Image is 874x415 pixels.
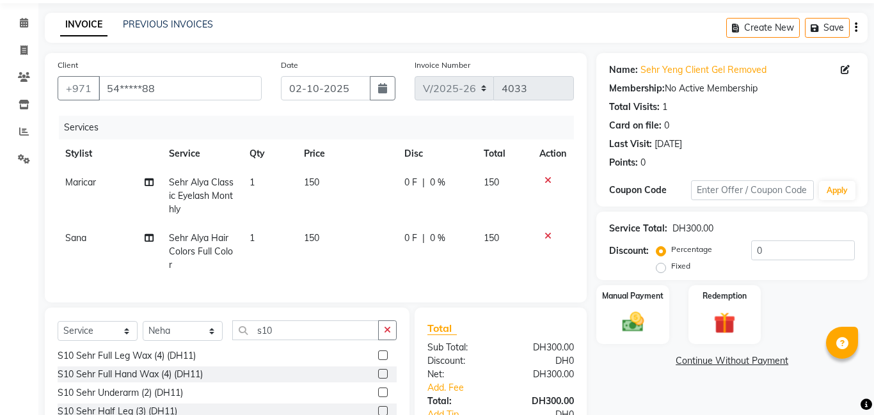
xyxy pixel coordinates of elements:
[602,290,663,302] label: Manual Payment
[304,176,319,188] span: 150
[281,59,298,71] label: Date
[662,100,667,114] div: 1
[418,354,501,368] div: Discount:
[501,354,584,368] div: DH0
[422,176,425,189] span: |
[609,156,638,169] div: Points:
[169,176,234,215] span: Sehr Alya Classic Eyelash Monthly
[99,76,262,100] input: Search by Name/Mobile/Email/Code
[484,232,499,244] span: 150
[819,181,855,200] button: Apply
[671,244,712,255] label: Percentage
[427,322,457,335] span: Total
[609,82,665,95] div: Membership:
[430,176,445,189] span: 0 %
[609,100,660,114] div: Total Visits:
[664,119,669,132] div: 0
[671,260,690,272] label: Fixed
[418,368,501,381] div: Net:
[501,368,584,381] div: DH300.00
[58,59,78,71] label: Client
[476,139,532,168] th: Total
[232,320,379,340] input: Search or Scan
[418,341,501,354] div: Sub Total:
[418,395,501,408] div: Total:
[672,222,713,235] div: DH300.00
[250,176,255,188] span: 1
[296,139,397,168] th: Price
[59,116,584,139] div: Services
[484,176,499,188] span: 150
[58,349,196,363] div: S10 Sehr Full Leg Wax (4) (DH11)
[655,137,682,151] div: [DATE]
[609,119,662,132] div: Card on file:
[58,386,183,400] div: S10 Sehr Underarm (2) (DH11)
[404,231,417,245] span: 0 F
[609,63,638,77] div: Name:
[609,137,652,151] div: Last Visit:
[304,232,319,244] span: 150
[616,309,651,334] img: _cash.svg
[430,231,445,245] span: 0 %
[58,139,161,168] th: Stylist
[169,232,233,270] span: Sehr Alya Hair Colors Full Color
[609,82,855,95] div: No Active Membership
[58,76,100,100] button: +971
[58,368,203,381] div: S10 Sehr Full Hand Wax (4) (DH11)
[532,139,574,168] th: Action
[415,59,470,71] label: Invoice Number
[640,63,767,77] a: Sehr Yeng Client Gel Removed
[501,395,584,408] div: DH300.00
[65,232,86,244] span: Sana
[707,309,742,336] img: _gift.svg
[599,354,865,368] a: Continue Without Payment
[691,180,814,200] input: Enter Offer / Coupon Code
[422,231,425,245] span: |
[60,13,107,36] a: INVOICE
[726,18,800,38] button: Create New
[501,341,584,354] div: DH300.00
[609,244,649,258] div: Discount:
[609,184,691,197] div: Coupon Code
[242,139,296,168] th: Qty
[161,139,242,168] th: Service
[123,19,213,30] a: PREVIOUS INVOICES
[418,381,584,395] a: Add. Fee
[404,176,417,189] span: 0 F
[65,176,96,188] span: Maricar
[703,290,747,302] label: Redemption
[250,232,255,244] span: 1
[640,156,646,169] div: 0
[805,18,850,38] button: Save
[397,139,476,168] th: Disc
[609,222,667,235] div: Service Total:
